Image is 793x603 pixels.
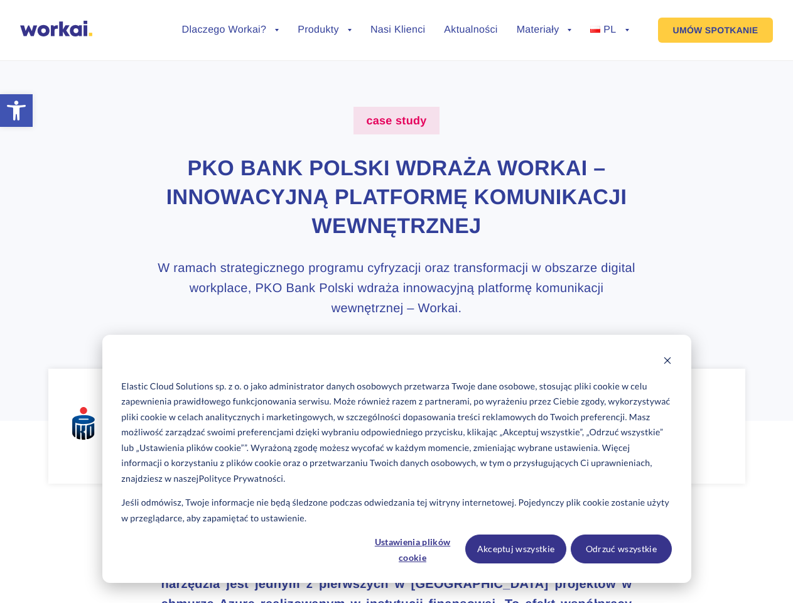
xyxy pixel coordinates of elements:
[182,25,279,35] a: Dlaczego Workai?
[517,25,572,35] a: Materiały
[465,535,566,563] button: Akceptuj wszystkie
[444,25,497,35] a: Aktualności
[663,354,672,370] button: Dismiss cookie banner
[590,25,628,35] a: PL
[603,24,616,35] span: PL
[153,155,640,241] h1: PKO Bank Polski wdraża Workai – innowacyjną platformę komunikacji wewnętrznej
[364,535,461,563] button: Ustawienia plików cookie
[121,379,671,487] p: Elastic Cloud Solutions sp. z o. o jako administrator danych osobowych przetwarza Twoje dane osob...
[298,25,352,35] a: Produkty
[102,335,691,583] div: Cookie banner
[353,107,439,134] label: case study
[121,495,671,526] p: Jeśli odmówisz, Twoje informacje nie będą śledzone podczas odwiedzania tej witryny internetowej. ...
[153,258,640,318] h3: W ramach strategicznego programu cyfryzacji oraz transformacji w obszarze digital workplace, PKO ...
[199,471,286,487] a: Polityce Prywatności.
[658,18,774,43] a: UMÓW SPOTKANIE
[571,535,672,563] button: Odrzuć wszystkie
[370,25,425,35] a: Nasi Klienci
